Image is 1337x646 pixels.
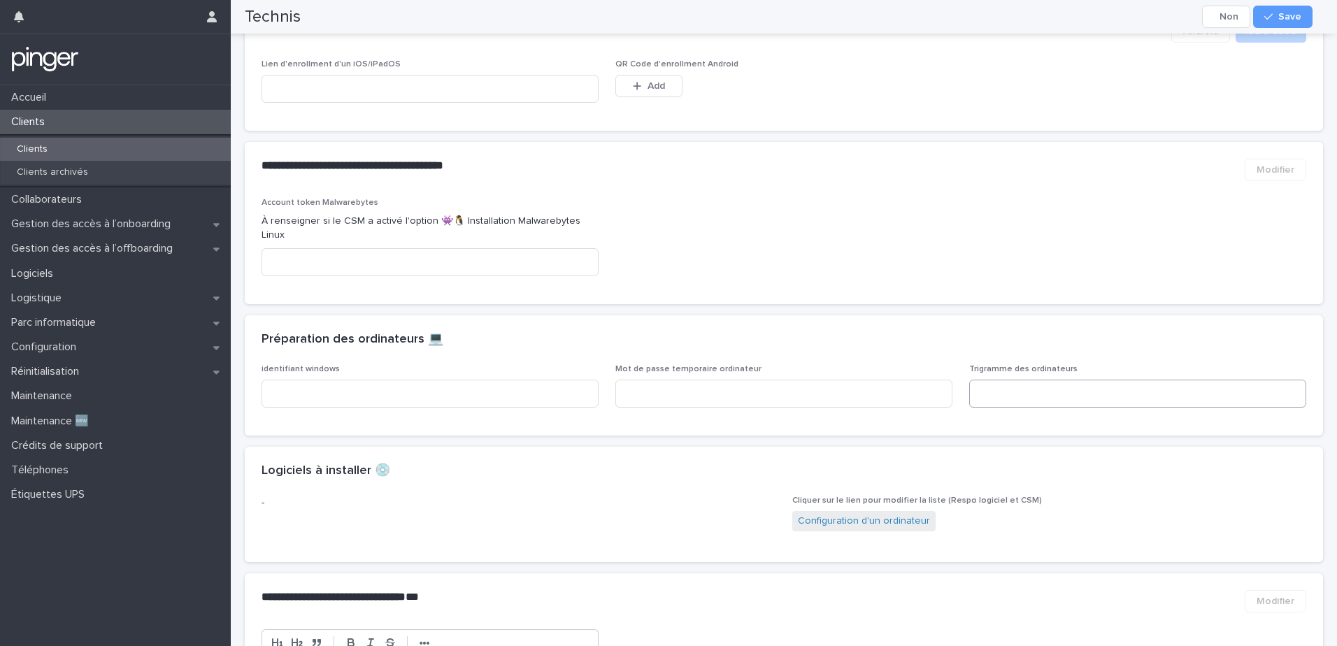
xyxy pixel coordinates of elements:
[6,316,107,329] p: Parc informatique
[6,267,64,280] p: Logiciels
[6,292,73,305] p: Logistique
[6,415,100,428] p: Maintenance 🆕
[648,81,665,91] span: Add
[6,193,93,206] p: Collaborateurs
[262,496,775,510] p: -
[798,514,930,529] a: Configuration d'un ordinateur
[615,60,738,69] span: QR Code d'enrollment Android
[262,332,443,347] h2: Préparation des ordinateurs 💻
[6,115,56,129] p: Clients
[1245,159,1306,181] button: Modifier
[262,464,390,479] h2: Logiciels à installer 💿​
[6,91,57,104] p: Accueil
[6,464,80,477] p: Téléphones
[262,60,401,69] span: Lien d'enrollment d'un iOS/iPadOS
[6,389,83,403] p: Maintenance
[1278,12,1301,22] span: Save
[6,166,99,178] p: Clients archivés
[262,365,340,373] span: identifiant windows
[6,242,184,255] p: Gestion des accès à l’offboarding
[615,365,762,373] span: Mot de passe temporaire ordinateur
[262,199,378,207] span: Account token Malwarebytes
[6,217,182,231] p: Gestion des accès à l’onboarding
[615,75,682,97] button: Add
[11,45,79,73] img: mTgBEunGTSyRkCgitkcU
[245,7,301,27] h2: Technis
[1257,163,1294,177] span: Modifier
[1253,6,1313,28] button: Save
[6,488,96,501] p: Étiquettes UPS
[6,439,114,452] p: Crédits de support
[6,340,87,354] p: Configuration
[6,143,59,155] p: Clients
[1245,590,1306,612] button: Modifier
[6,365,90,378] p: Réinitialisation
[262,214,599,243] p: À renseigner si le CSM a activé l'option 👾🐧 Installation Malwarebytes Linux
[969,365,1078,373] span: Trigramme des ordinateurs
[1257,594,1294,608] span: Modifier
[792,496,1042,505] span: Cliquer sur le lien pour modifier la liste (Respo logiciel et CSM)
